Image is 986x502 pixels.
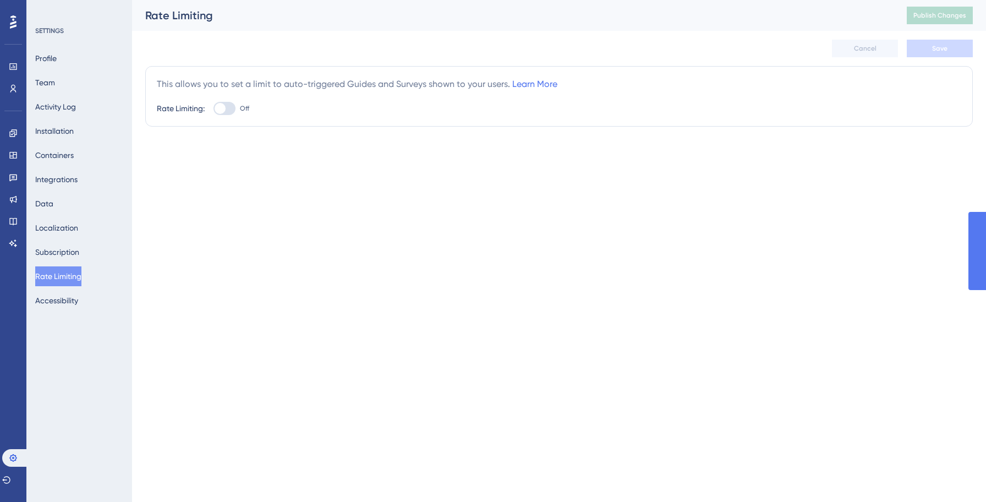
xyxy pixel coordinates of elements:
[932,44,947,53] span: Save
[35,48,57,68] button: Profile
[907,40,973,57] button: Save
[35,266,81,286] button: Rate Limiting
[35,73,55,92] button: Team
[145,8,879,23] div: Rate Limiting
[35,26,124,35] div: SETTINGS
[512,79,557,89] a: Learn More
[157,78,557,91] div: This allows you to set a limit to auto-triggered Guides and Surveys shown to your users.
[240,104,249,113] span: Off
[35,145,74,165] button: Containers
[35,97,76,117] button: Activity Log
[913,11,966,20] span: Publish Changes
[854,44,877,53] span: Cancel
[35,218,78,238] button: Localization
[35,170,78,189] button: Integrations
[907,7,973,24] button: Publish Changes
[157,102,205,115] div: Rate Limiting:
[940,459,973,492] iframe: UserGuiding AI Assistant Launcher
[35,194,53,214] button: Data
[832,40,898,57] button: Cancel
[35,291,78,310] button: Accessibility
[35,121,74,141] button: Installation
[35,242,79,262] button: Subscription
